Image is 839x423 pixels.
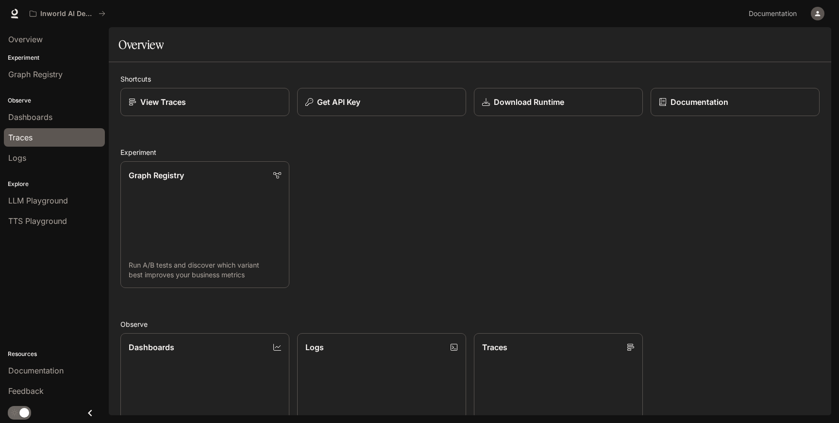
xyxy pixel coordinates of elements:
[671,96,728,108] p: Documentation
[120,161,289,288] a: Graph RegistryRun A/B tests and discover which variant best improves your business metrics
[120,88,289,116] a: View Traces
[25,4,110,23] button: All workspaces
[297,88,466,116] button: Get API Key
[129,169,184,181] p: Graph Registry
[129,260,281,280] p: Run A/B tests and discover which variant best improves your business metrics
[120,74,820,84] h2: Shortcuts
[129,341,174,353] p: Dashboards
[120,147,820,157] h2: Experiment
[474,88,643,116] a: Download Runtime
[140,96,186,108] p: View Traces
[305,341,324,353] p: Logs
[651,88,820,116] a: Documentation
[749,8,797,20] span: Documentation
[482,341,507,353] p: Traces
[317,96,360,108] p: Get API Key
[745,4,804,23] a: Documentation
[494,96,564,108] p: Download Runtime
[118,35,164,54] h1: Overview
[120,319,820,329] h2: Observe
[40,10,95,18] p: Inworld AI Demos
